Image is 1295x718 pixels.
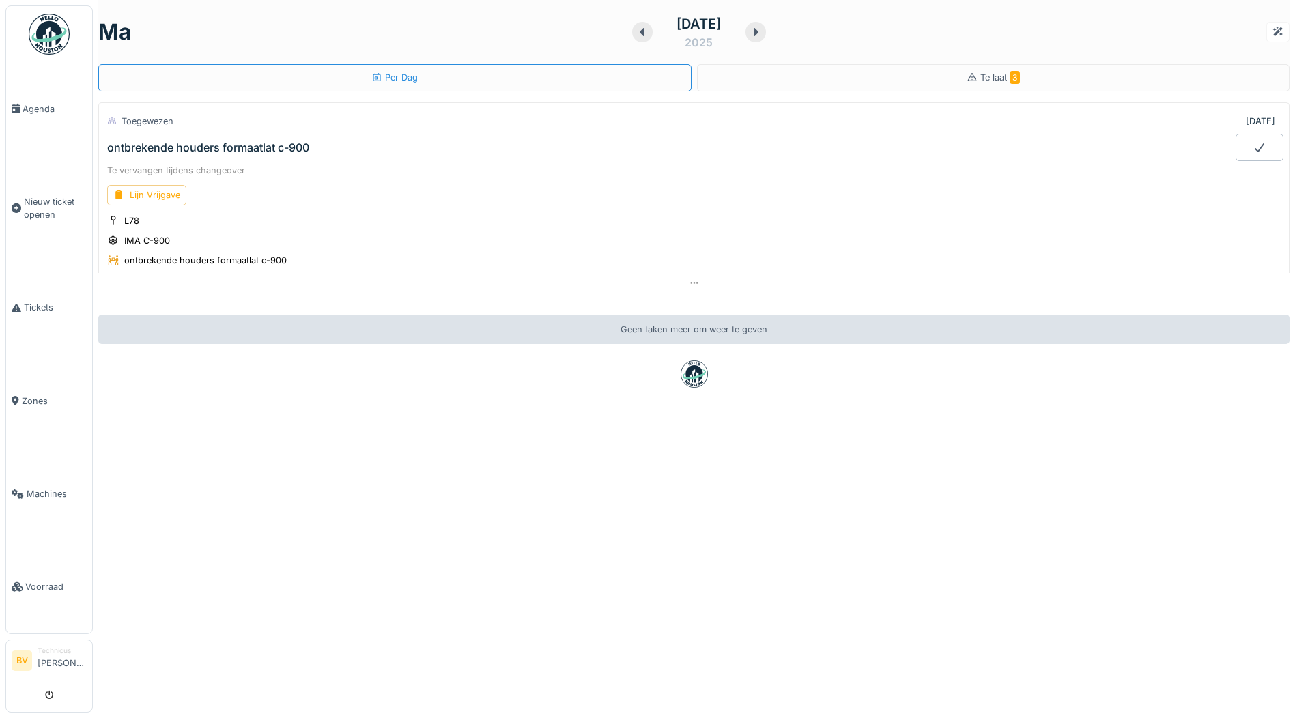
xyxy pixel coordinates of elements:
li: [PERSON_NAME] [38,646,87,675]
div: [DATE] [1246,115,1275,128]
div: Per Dag [371,71,418,84]
div: IMA C-900 [124,234,170,247]
span: Te laat [980,72,1020,83]
a: BV Technicus[PERSON_NAME] [12,646,87,678]
span: Voorraad [25,580,87,593]
span: Nieuw ticket openen [24,195,87,221]
a: Machines [6,448,92,541]
div: 2025 [685,34,713,51]
div: ontbrekende houders formaatlat c-900 [107,141,309,154]
span: 3 [1010,71,1020,84]
h1: ma [98,19,132,45]
div: Technicus [38,646,87,656]
a: Zones [6,354,92,447]
a: Nieuw ticket openen [6,155,92,261]
span: Tickets [24,301,87,314]
div: Toegewezen [122,115,173,128]
a: Agenda [6,62,92,155]
span: Machines [27,487,87,500]
li: BV [12,650,32,671]
div: L78 [124,214,139,227]
img: badge-BVDL4wpA.svg [681,360,708,388]
div: Te vervangen tijdens changeover [107,164,1281,177]
a: Tickets [6,261,92,354]
div: Lijn Vrijgave [107,185,186,205]
span: Agenda [23,102,87,115]
div: Geen taken meer om weer te geven [98,315,1290,344]
div: ontbrekende houders formaatlat c-900 [124,254,287,267]
div: [DATE] [677,14,721,34]
img: Badge_color-CXgf-gQk.svg [29,14,70,55]
a: Voorraad [6,541,92,633]
span: Zones [22,394,87,407]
